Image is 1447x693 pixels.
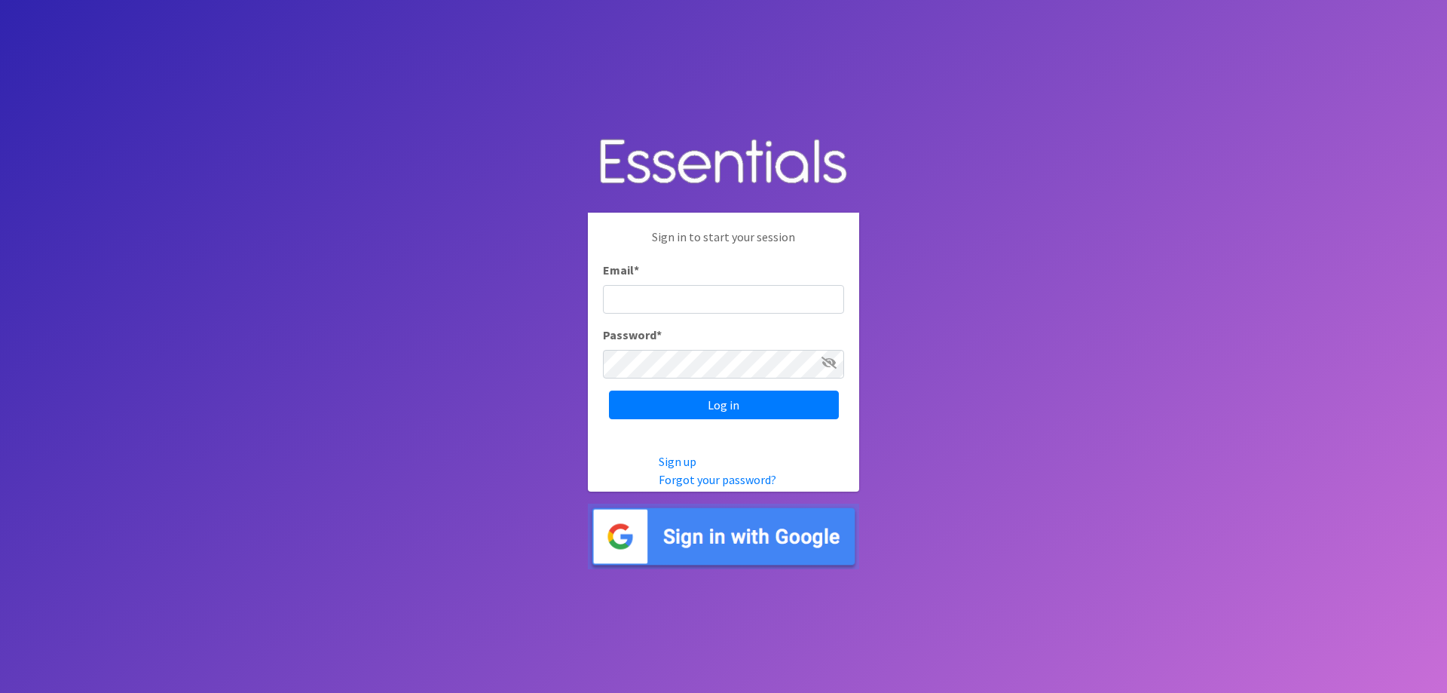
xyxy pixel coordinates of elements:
[656,327,662,342] abbr: required
[609,391,839,419] input: Log in
[659,472,776,487] a: Forgot your password?
[588,504,859,569] img: Sign in with Google
[603,228,844,261] p: Sign in to start your session
[603,261,639,279] label: Email
[603,326,662,344] label: Password
[634,262,639,278] abbr: required
[588,124,859,201] img: Human Essentials
[659,454,696,469] a: Sign up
